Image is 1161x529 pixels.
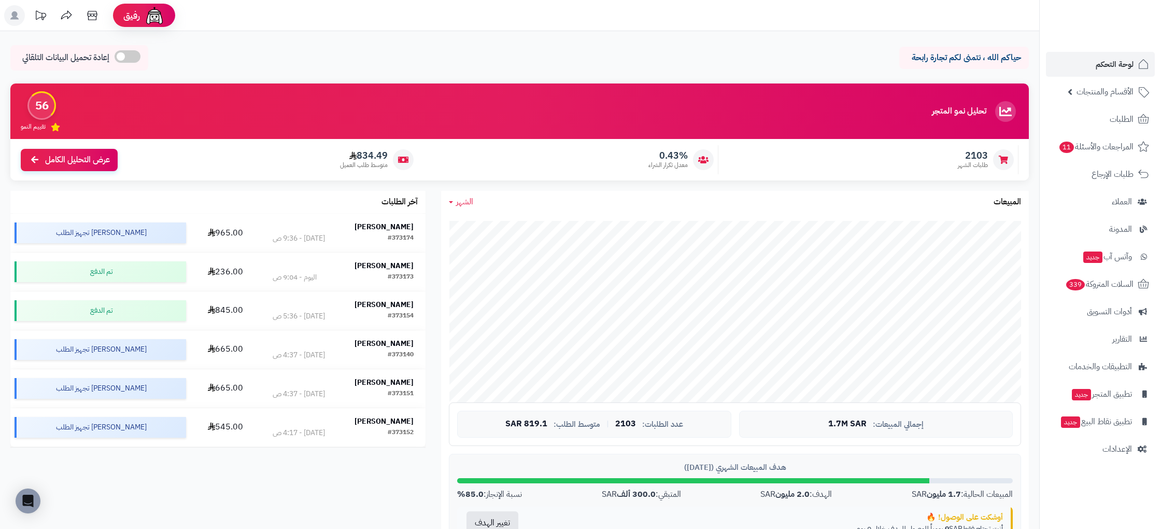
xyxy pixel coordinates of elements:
[1046,134,1155,159] a: المراجعات والأسئلة11
[994,198,1021,207] h3: المبيعات
[1046,244,1155,269] a: وآتس آبجديد
[1087,304,1132,319] span: أدوات التسويق
[1112,332,1132,346] span: التقارير
[1046,382,1155,407] a: تطبيق المتجرجديد
[1112,194,1132,209] span: العملاء
[912,489,1013,500] div: المبيعات الحالية: SAR
[1071,387,1132,401] span: تطبيق المتجر
[273,389,325,399] div: [DATE] - 4:37 ص
[15,417,186,438] div: [PERSON_NAME] تجهيز الطلب
[15,300,186,321] div: تم الدفع
[648,150,688,161] span: 0.43%
[1077,85,1134,99] span: الأقسام والمنتجات
[388,389,414,399] div: #373151
[456,196,473,208] span: الشهر
[449,196,473,208] a: الشهر
[190,214,261,252] td: 965.00
[1046,354,1155,379] a: التطبيقات والخدمات
[1046,437,1155,462] a: الإعدادات
[340,150,388,161] span: 834.49
[958,161,988,170] span: طلبات الشهر
[15,261,186,282] div: تم الدفع
[1046,52,1155,77] a: لوحة التحكم
[15,339,186,360] div: [PERSON_NAME] تجهيز الطلب
[1110,112,1134,127] span: الطلبات
[388,233,414,244] div: #373174
[932,107,986,116] h3: تحليل نمو المتجر
[457,489,522,500] div: نسبة الإنجاز:
[1102,442,1132,456] span: الإعدادات
[16,489,40,513] div: Open Intercom Messenger
[828,420,867,429] span: 1.7M SAR
[1046,299,1155,324] a: أدوات التسويق
[1096,57,1134,72] span: لوحة التحكم
[617,488,656,500] strong: 300.0 ألف
[388,428,414,438] div: #373152
[602,489,681,500] div: المتبقي: SAR
[642,420,683,429] span: عدد الطلبات:
[190,253,261,291] td: 236.00
[1046,217,1155,242] a: المدونة
[873,420,924,429] span: إجمالي المبيعات:
[535,512,1003,523] div: أوشكت على الوصول! 🔥
[388,272,414,283] div: #373173
[1046,189,1155,214] a: العملاء
[45,154,110,166] span: عرض التحليل الكامل
[273,272,317,283] div: اليوم - 9:04 ص
[144,5,165,26] img: ai-face.png
[907,52,1021,64] p: حياكم الله ، نتمنى لكم تجارة رابحة
[190,330,261,369] td: 665.00
[1046,162,1155,187] a: طلبات الإرجاع
[355,377,414,388] strong: [PERSON_NAME]
[1082,249,1132,264] span: وآتس آب
[22,52,109,64] span: إعادة تحميل البيانات التلقائي
[505,420,547,429] span: 819.1 SAR
[273,428,325,438] div: [DATE] - 4:17 ص
[760,489,832,500] div: الهدف: SAR
[554,420,600,429] span: متوسط الطلب:
[1083,252,1102,263] span: جديد
[355,416,414,427] strong: [PERSON_NAME]
[1092,167,1134,182] span: طلبات الإرجاع
[123,9,140,22] span: رفيق
[958,150,988,161] span: 2103
[273,350,325,360] div: [DATE] - 4:37 ص
[15,378,186,399] div: [PERSON_NAME] تجهيز الطلب
[21,122,46,131] span: تقييم النمو
[190,408,261,447] td: 545.00
[457,488,484,500] strong: 85.0%
[1046,327,1155,352] a: التقارير
[1060,414,1132,429] span: تطبيق نقاط البيع
[15,222,186,243] div: [PERSON_NAME] تجهيز الطلب
[606,420,609,428] span: |
[1046,409,1155,434] a: تطبيق نقاط البيعجديد
[927,488,961,500] strong: 1.7 مليون
[21,149,118,171] a: عرض التحليل الكامل
[1065,277,1134,291] span: السلات المتروكة
[355,221,414,232] strong: [PERSON_NAME]
[355,260,414,271] strong: [PERSON_NAME]
[1061,416,1080,428] span: جديد
[1066,279,1085,290] span: 339
[615,420,636,429] span: 2103
[648,161,688,170] span: معدل تكرار الشراء
[340,161,388,170] span: متوسط طلب العميل
[355,299,414,310] strong: [PERSON_NAME]
[190,369,261,408] td: 665.00
[775,488,810,500] strong: 2.0 مليون
[1072,389,1091,400] span: جديد
[1058,140,1134,154] span: المراجعات والأسئلة
[1109,222,1132,236] span: المدونة
[1046,107,1155,132] a: الطلبات
[1046,272,1155,297] a: السلات المتروكة339
[457,462,1013,473] div: هدف المبيعات الشهري ([DATE])
[388,350,414,360] div: #373140
[273,233,325,244] div: [DATE] - 9:36 ص
[1059,142,1074,153] span: 11
[27,5,53,29] a: تحديثات المنصة
[190,291,261,330] td: 845.00
[388,311,414,322] div: #373154
[273,311,325,322] div: [DATE] - 5:36 ص
[1069,359,1132,374] span: التطبيقات والخدمات
[355,338,414,349] strong: [PERSON_NAME]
